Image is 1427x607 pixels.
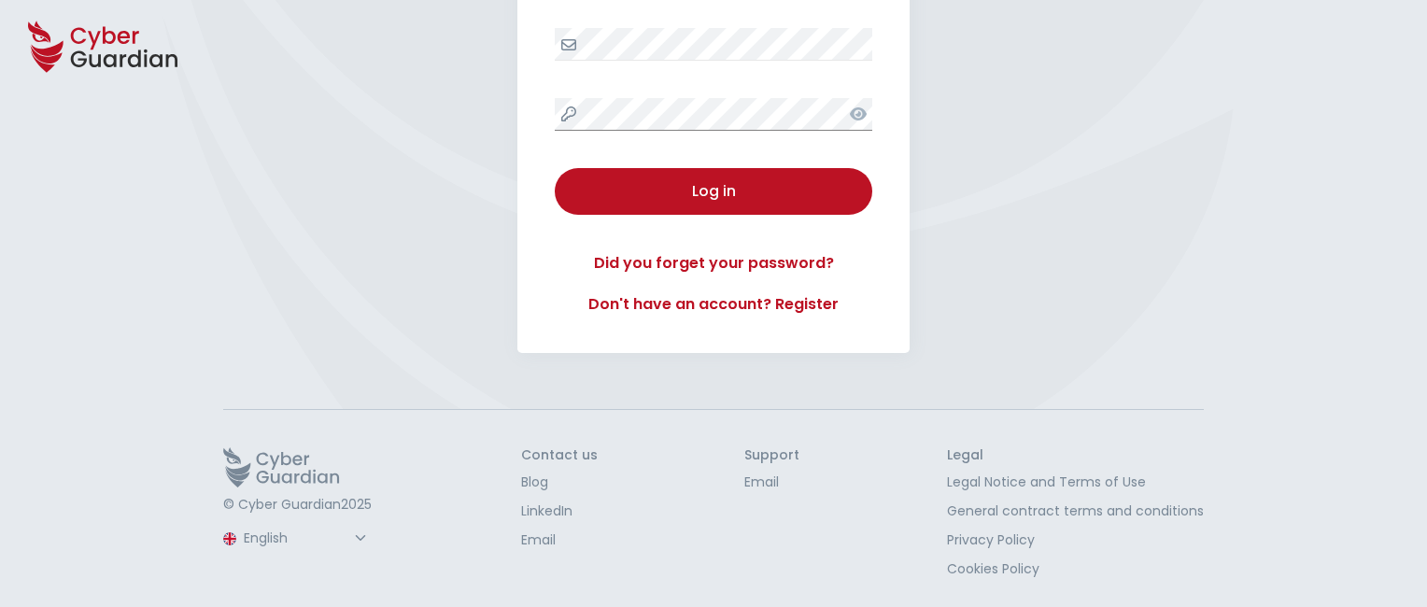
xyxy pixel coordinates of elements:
[947,559,1204,579] a: Cookies Policy
[744,473,799,492] a: Email
[555,252,872,275] a: Did you forget your password?
[947,473,1204,492] a: Legal Notice and Terms of Use
[223,497,374,514] p: © Cyber Guardian 2025
[521,501,598,521] a: LinkedIn
[555,293,872,316] a: Don't have an account? Register
[744,447,799,464] h3: Support
[521,473,598,492] a: Blog
[555,168,872,215] button: Log in
[569,180,858,203] div: Log in
[521,530,598,550] a: Email
[521,447,598,464] h3: Contact us
[947,447,1204,464] h3: Legal
[947,530,1204,550] a: Privacy Policy
[223,532,236,545] img: region-logo
[947,501,1204,521] a: General contract terms and conditions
